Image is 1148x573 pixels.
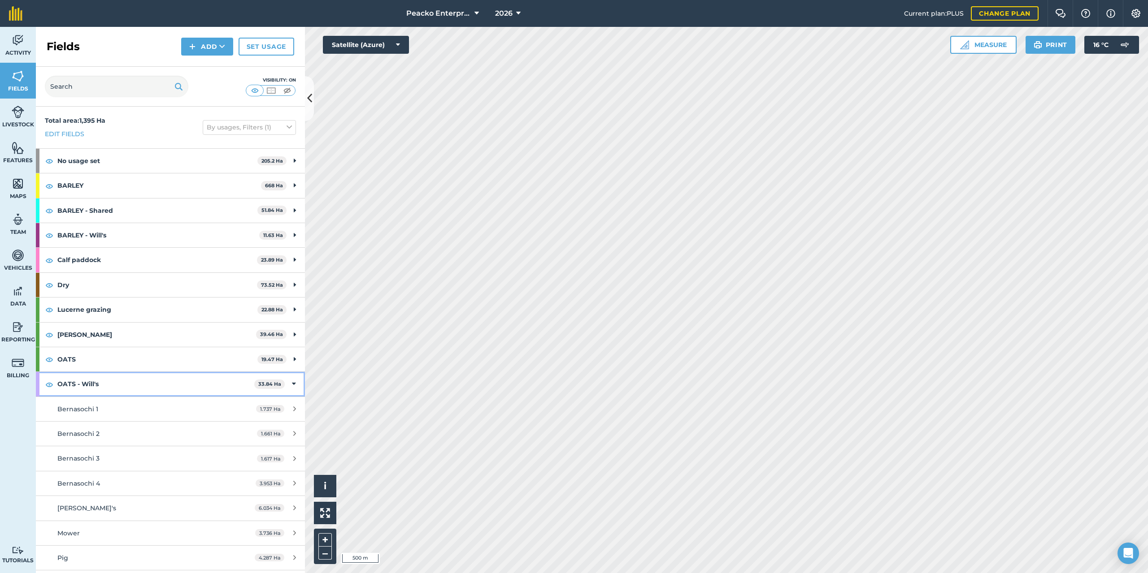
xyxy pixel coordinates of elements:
[261,158,283,164] strong: 205.2 Ha
[57,223,259,247] strong: BARLEY - Will's
[57,529,80,537] span: Mower
[263,232,283,238] strong: 11.63 Ha
[12,105,24,119] img: svg+xml;base64,PD94bWwgdmVyc2lvbj0iMS4wIiBlbmNvZGluZz0idXRmLTgiPz4KPCEtLSBHZW5lcmF0b3I6IEFkb2JlIE...
[261,356,283,362] strong: 19.47 Ha
[261,207,283,213] strong: 51.84 Ha
[1034,39,1042,50] img: svg+xml;base64,PHN2ZyB4bWxucz0iaHR0cDovL3d3dy53My5vcmcvMjAwMC9zdmciIHdpZHRoPSIxOSIgaGVpZ2h0PSIyNC...
[57,173,261,198] strong: BARLEY
[258,381,281,387] strong: 33.84 Ha
[45,76,188,97] input: Search
[36,446,305,470] a: Bernasochi 31.617 Ha
[255,529,284,537] span: 3.736 Ha
[47,39,80,54] h2: Fields
[45,255,53,266] img: svg+xml;base64,PHN2ZyB4bWxucz0iaHR0cDovL3d3dy53My5vcmcvMjAwMC9zdmciIHdpZHRoPSIxOCIgaGVpZ2h0PSIyNC...
[36,471,305,495] a: Bernasochi 43.953 Ha
[1116,36,1134,54] img: svg+xml;base64,PD94bWwgdmVyc2lvbj0iMS4wIiBlbmNvZGluZz0idXRmLTgiPz4KPCEtLSBHZW5lcmF0b3I6IEFkb2JlIE...
[260,331,283,337] strong: 39.46 Ha
[45,354,53,365] img: svg+xml;base64,PHN2ZyB4bWxucz0iaHR0cDovL3d3dy53My5vcmcvMjAwMC9zdmciIHdpZHRoPSIxOCIgaGVpZ2h0PSIyNC...
[36,496,305,520] a: [PERSON_NAME]'s6.034 Ha
[36,223,305,247] div: BARLEY - Will's11.63 Ha
[1093,36,1109,54] span: 16 ° C
[57,297,257,322] strong: Lucerne grazing
[261,257,283,263] strong: 23.89 Ha
[12,356,24,370] img: svg+xml;base64,PD94bWwgdmVyc2lvbj0iMS4wIiBlbmNvZGluZz0idXRmLTgiPz4KPCEtLSBHZW5lcmF0b3I6IEFkb2JlIE...
[320,508,330,518] img: Four arrows, one pointing top left, one top right, one bottom right and the last bottom left
[57,430,100,438] span: Bernasochi 2
[36,546,305,570] a: Pig4.287 Ha
[57,273,257,297] strong: Dry
[971,6,1039,21] a: Change plan
[256,405,284,413] span: 1.737 Ha
[57,323,256,347] strong: [PERSON_NAME]
[1118,543,1139,564] div: Open Intercom Messenger
[1026,36,1076,54] button: Print
[57,479,100,487] span: Bernasochi 4
[203,120,296,134] button: By usages, Filters (1)
[265,182,283,189] strong: 668 Ha
[318,547,332,560] button: –
[45,129,84,139] a: Edit fields
[36,149,305,173] div: No usage set205.2 Ha
[36,297,305,322] div: Lucerne grazing22.88 Ha
[12,284,24,298] img: svg+xml;base64,PD94bWwgdmVyc2lvbj0iMS4wIiBlbmNvZGluZz0idXRmLTgiPz4KPCEtLSBHZW5lcmF0b3I6IEFkb2JlIE...
[45,304,53,315] img: svg+xml;base64,PHN2ZyB4bWxucz0iaHR0cDovL3d3dy53My5vcmcvMjAwMC9zdmciIHdpZHRoPSIxOCIgaGVpZ2h0PSIyNC...
[246,77,296,84] div: Visibility: On
[12,34,24,47] img: svg+xml;base64,PD94bWwgdmVyc2lvbj0iMS4wIiBlbmNvZGluZz0idXRmLTgiPz4KPCEtLSBHZW5lcmF0b3I6IEFkb2JlIE...
[57,248,257,272] strong: Calf paddock
[495,8,513,19] span: 2026
[1084,36,1139,54] button: 16 °C
[1055,9,1066,18] img: Two speech bubbles overlapping with the left bubble in the forefront
[261,306,283,313] strong: 22.88 Ha
[45,280,53,290] img: svg+xml;base64,PHN2ZyB4bWxucz0iaHR0cDovL3d3dy53My5vcmcvMjAwMC9zdmciIHdpZHRoPSIxOCIgaGVpZ2h0PSIyNC...
[960,40,969,49] img: Ruler icon
[239,38,294,56] a: Set usage
[57,149,257,173] strong: No usage set
[57,372,254,396] strong: OATS - Will's
[45,205,53,216] img: svg+xml;base64,PHN2ZyB4bWxucz0iaHR0cDovL3d3dy53My5vcmcvMjAwMC9zdmciIHdpZHRoPSIxOCIgaGVpZ2h0PSIyNC...
[181,38,233,56] button: Add
[36,273,305,297] div: Dry73.52 Ha
[12,320,24,334] img: svg+xml;base64,PD94bWwgdmVyc2lvbj0iMS4wIiBlbmNvZGluZz0idXRmLTgiPz4KPCEtLSBHZW5lcmF0b3I6IEFkb2JlIE...
[255,504,284,512] span: 6.034 Ha
[174,81,183,92] img: svg+xml;base64,PHN2ZyB4bWxucz0iaHR0cDovL3d3dy53My5vcmcvMjAwMC9zdmciIHdpZHRoPSIxOSIgaGVpZ2h0PSIyNC...
[950,36,1017,54] button: Measure
[12,213,24,226] img: svg+xml;base64,PD94bWwgdmVyc2lvbj0iMS4wIiBlbmNvZGluZz0idXRmLTgiPz4KPCEtLSBHZW5lcmF0b3I6IEFkb2JlIE...
[323,36,409,54] button: Satellite (Azure)
[249,86,261,95] img: svg+xml;base64,PHN2ZyB4bWxucz0iaHR0cDovL3d3dy53My5vcmcvMjAwMC9zdmciIHdpZHRoPSI1MCIgaGVpZ2h0PSI0MC...
[189,41,196,52] img: svg+xml;base64,PHN2ZyB4bWxucz0iaHR0cDovL3d3dy53My5vcmcvMjAwMC9zdmciIHdpZHRoPSIxNCIgaGVpZ2h0PSIyNC...
[314,475,336,497] button: i
[36,397,305,421] a: Bernasochi 11.737 Ha
[36,323,305,347] div: [PERSON_NAME]39.46 Ha
[261,282,283,288] strong: 73.52 Ha
[36,173,305,198] div: BARLEY668 Ha
[45,155,53,166] img: svg+xml;base64,PHN2ZyB4bWxucz0iaHR0cDovL3d3dy53My5vcmcvMjAwMC9zdmciIHdpZHRoPSIxOCIgaGVpZ2h0PSIyNC...
[57,405,98,413] span: Bernasochi 1
[1080,9,1091,18] img: A question mark icon
[256,479,284,487] span: 3.953 Ha
[12,249,24,262] img: svg+xml;base64,PD94bWwgdmVyc2lvbj0iMS4wIiBlbmNvZGluZz0idXRmLTgiPz4KPCEtLSBHZW5lcmF0b3I6IEFkb2JlIE...
[45,230,53,241] img: svg+xml;base64,PHN2ZyB4bWxucz0iaHR0cDovL3d3dy53My5vcmcvMjAwMC9zdmciIHdpZHRoPSIxOCIgaGVpZ2h0PSIyNC...
[265,86,277,95] img: svg+xml;base64,PHN2ZyB4bWxucz0iaHR0cDovL3d3dy53My5vcmcvMjAwMC9zdmciIHdpZHRoPSI1MCIgaGVpZ2h0PSI0MC...
[57,347,257,371] strong: OATS
[36,347,305,371] div: OATS19.47 Ha
[12,177,24,190] img: svg+xml;base64,PHN2ZyB4bWxucz0iaHR0cDovL3d3dy53My5vcmcvMjAwMC9zdmciIHdpZHRoPSI1NiIgaGVpZ2h0PSI2MC...
[324,480,326,491] span: i
[45,181,53,191] img: svg+xml;base64,PHN2ZyB4bWxucz0iaHR0cDovL3d3dy53My5vcmcvMjAwMC9zdmciIHdpZHRoPSIxOCIgaGVpZ2h0PSIyNC...
[12,69,24,83] img: svg+xml;base64,PHN2ZyB4bWxucz0iaHR0cDovL3d3dy53My5vcmcvMjAwMC9zdmciIHdpZHRoPSI1NiIgaGVpZ2h0PSI2MC...
[255,554,284,561] span: 4.287 Ha
[36,521,305,545] a: Mower3.736 Ha
[45,116,105,125] strong: Total area : 1,395 Ha
[12,546,24,555] img: svg+xml;base64,PD94bWwgdmVyc2lvbj0iMS4wIiBlbmNvZGluZz0idXRmLTgiPz4KPCEtLSBHZW5lcmF0b3I6IEFkb2JlIE...
[904,9,964,18] span: Current plan : PLUS
[318,533,332,547] button: +
[1131,9,1141,18] img: A cog icon
[257,455,284,462] span: 1.617 Ha
[57,554,68,562] span: Pig
[1106,8,1115,19] img: svg+xml;base64,PHN2ZyB4bWxucz0iaHR0cDovL3d3dy53My5vcmcvMjAwMC9zdmciIHdpZHRoPSIxNyIgaGVpZ2h0PSIxNy...
[282,86,293,95] img: svg+xml;base64,PHN2ZyB4bWxucz0iaHR0cDovL3d3dy53My5vcmcvMjAwMC9zdmciIHdpZHRoPSI1MCIgaGVpZ2h0PSI0MC...
[57,504,116,512] span: [PERSON_NAME]'s
[12,141,24,155] img: svg+xml;base64,PHN2ZyB4bWxucz0iaHR0cDovL3d3dy53My5vcmcvMjAwMC9zdmciIHdpZHRoPSI1NiIgaGVpZ2h0PSI2MC...
[36,198,305,223] div: BARLEY - Shared51.84 Ha
[36,422,305,446] a: Bernasochi 21.661 Ha
[45,329,53,340] img: svg+xml;base64,PHN2ZyB4bWxucz0iaHR0cDovL3d3dy53My5vcmcvMjAwMC9zdmciIHdpZHRoPSIxOCIgaGVpZ2h0PSIyNC...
